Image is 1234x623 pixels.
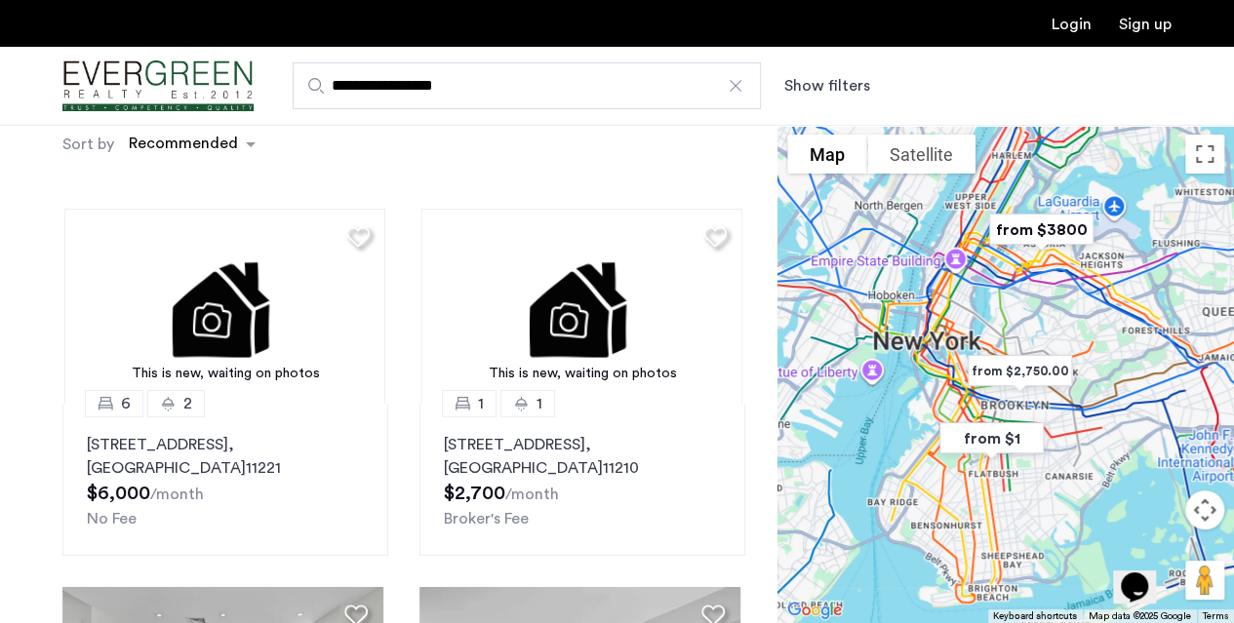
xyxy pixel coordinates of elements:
img: 1.gif [64,209,385,404]
span: 1 [537,392,542,415]
button: Show street map [787,135,867,174]
span: $6,000 [87,484,150,503]
img: 1.gif [421,209,742,404]
div: from $1 [924,409,1059,468]
sub: /month [150,487,204,502]
span: Broker's Fee [444,511,529,526]
button: Drag Pegman onto the map to open Street View [1185,561,1224,600]
p: [STREET_ADDRESS] 11210 [444,433,721,480]
div: from $3800 [974,200,1109,259]
label: Sort by [62,133,114,156]
span: Map data ©2025 Google [1089,611,1191,621]
span: 6 [121,392,131,415]
a: Open this area in Google Maps (opens a new window) [782,598,847,623]
a: This is new, waiting on photos [64,209,385,404]
img: Google [782,598,847,623]
a: Cazamio Logo [62,50,254,123]
button: Show satellite imagery [867,135,975,174]
button: Show or hide filters [784,74,870,97]
div: from $2,750.00 [952,341,1088,401]
a: Terms (opens in new tab) [1203,609,1228,623]
a: 11[STREET_ADDRESS], [GEOGRAPHIC_DATA]11210Broker's Fee [419,404,745,556]
a: This is new, waiting on photos [421,209,742,404]
p: [STREET_ADDRESS] 11221 [87,433,364,480]
ng-select: sort-apartment [119,127,265,162]
a: Login [1052,17,1092,32]
button: Toggle fullscreen view [1185,135,1224,174]
a: Registration [1119,17,1172,32]
span: 1 [478,392,484,415]
div: This is new, waiting on photos [431,364,733,384]
span: $2,700 [444,484,505,503]
sub: /month [505,487,559,502]
iframe: chat widget [1113,545,1175,604]
button: Keyboard shortcuts [993,609,1077,623]
button: Map camera controls [1185,490,1224,529]
span: 2 [183,392,192,415]
div: Recommended [126,132,238,160]
span: No Fee [87,511,137,526]
div: This is new, waiting on photos [74,364,376,384]
img: logo [62,50,254,123]
a: 62[STREET_ADDRESS], [GEOGRAPHIC_DATA]11221No Fee [62,404,388,556]
input: Apartment Search [293,62,761,109]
